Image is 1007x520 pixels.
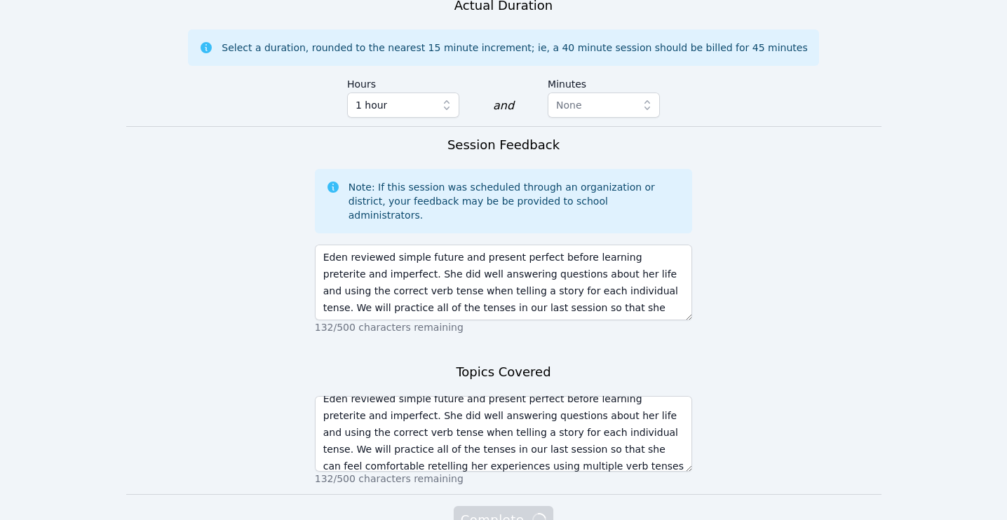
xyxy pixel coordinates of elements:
label: Minutes [548,71,660,93]
div: Note: If this session was scheduled through an organization or district, your feedback may be be ... [349,180,682,222]
div: and [493,97,514,114]
textarea: Eden reviewed simple future and present perfect before learning preterite and imperfect. She did ... [315,245,693,320]
textarea: Eden reviewed simple future and present perfect before learning preterite and imperfect. She did ... [315,396,693,472]
span: 1 hour [356,97,387,114]
button: None [548,93,660,118]
p: 132/500 characters remaining [315,472,693,486]
label: Hours [347,71,459,93]
span: None [556,100,582,111]
p: 132/500 characters remaining [315,320,693,334]
div: Select a duration, rounded to the nearest 15 minute increment; ie, a 40 minute session should be ... [222,41,807,55]
button: 1 hour [347,93,459,118]
h3: Session Feedback [447,135,560,155]
h3: Topics Covered [456,362,550,382]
